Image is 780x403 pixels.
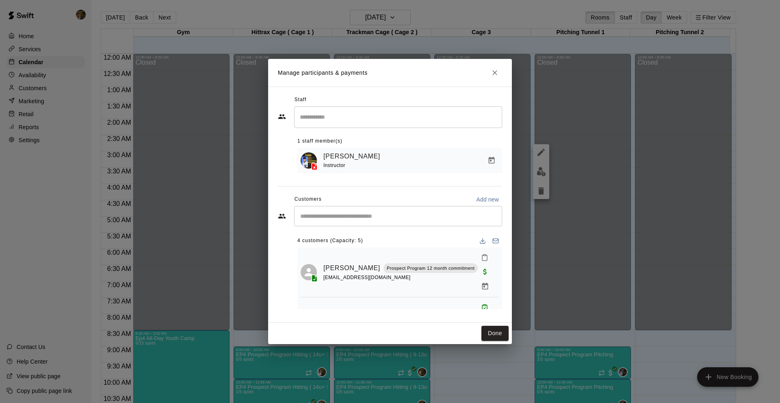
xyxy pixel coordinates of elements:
[478,279,492,294] button: Manage bookings & payment
[473,193,502,206] button: Add new
[297,135,342,148] span: 1 staff member(s)
[301,152,317,169] img: Mariel Checo
[294,206,502,226] div: Start typing to search customers...
[476,195,499,204] p: Add new
[323,263,380,273] a: [PERSON_NAME]
[481,326,509,341] button: Done
[278,113,286,121] svg: Staff
[478,268,492,275] span: Waived payment
[295,93,306,106] span: Staff
[278,69,368,77] p: Manage participants & payments
[387,265,474,272] p: Prospect Program 12 month commitment
[478,251,492,264] button: Mark attendance
[295,193,322,206] span: Customers
[476,234,489,247] button: Download list
[323,162,345,168] span: Instructor
[297,234,363,247] span: 4 customers (Capacity: 5)
[487,65,502,80] button: Close
[484,153,499,168] button: Manage bookings & payment
[294,106,502,128] div: Search staff
[278,212,286,220] svg: Customers
[323,151,380,162] a: [PERSON_NAME]
[489,234,502,247] button: Email participants
[323,275,411,280] span: [EMAIL_ADDRESS][DOMAIN_NAME]
[478,301,492,314] button: Attended
[301,264,317,280] div: Aidan Garcia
